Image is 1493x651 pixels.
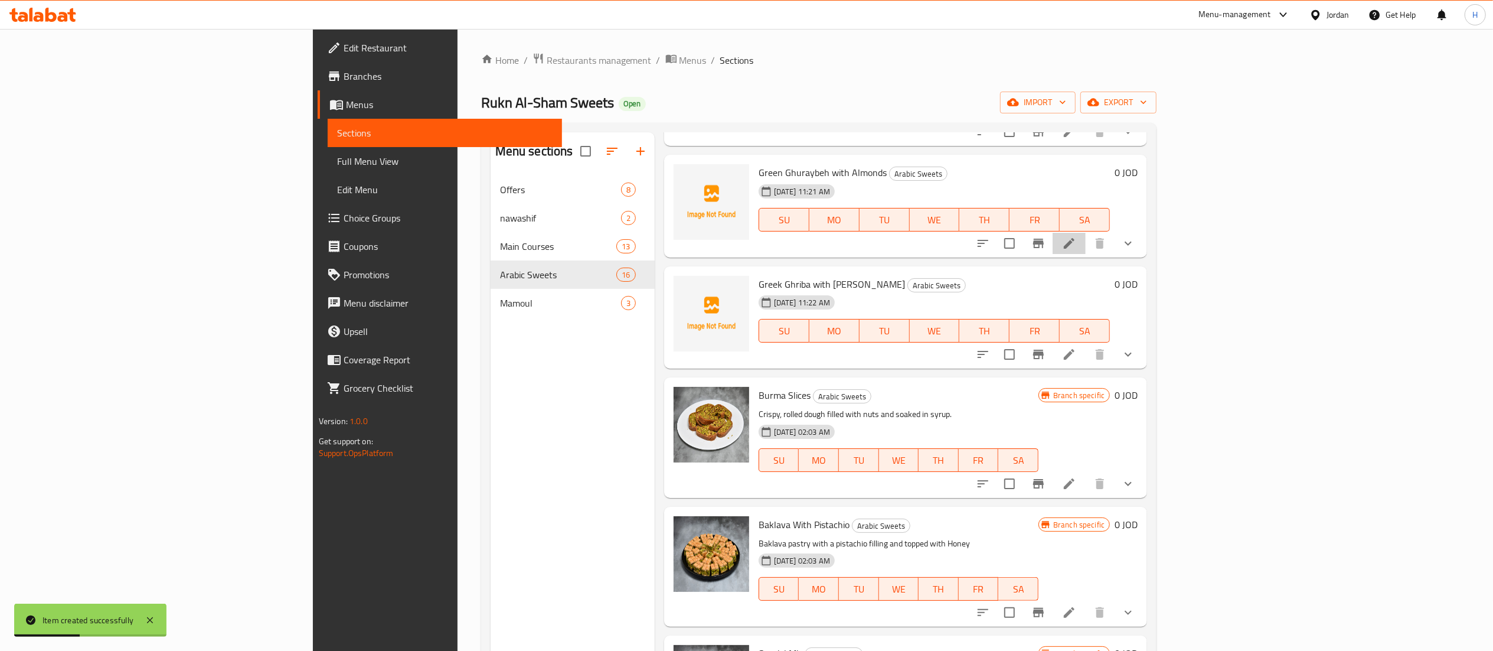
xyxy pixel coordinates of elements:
button: delete [1086,340,1114,369]
span: SA [1003,581,1034,598]
p: Baklava pastry with a pistachio filling and topped with Honey [759,536,1038,551]
span: Menu disclaimer [344,296,553,310]
button: TU [839,577,879,601]
span: TU [864,211,905,229]
button: WE [879,448,919,472]
a: Choice Groups [318,204,562,232]
div: nawashif2 [491,204,655,232]
span: Restaurants management [547,53,652,67]
button: SU [759,448,799,472]
button: MO [799,577,839,601]
div: Mamoul3 [491,289,655,317]
button: WE [879,577,919,601]
span: Arabic Sweets [852,519,910,533]
button: TH [959,319,1010,343]
div: Arabic Sweets16 [491,261,655,289]
span: 1.0.0 [349,414,368,429]
span: Arabic Sweets [500,268,617,282]
button: SA [998,448,1038,472]
span: Edit Menu [337,183,553,197]
span: export [1090,95,1147,110]
a: Edit Restaurant [318,34,562,62]
a: Menus [665,53,707,68]
button: show more [1114,118,1142,146]
a: Edit menu item [1062,477,1076,491]
button: FR [959,448,999,472]
span: TU [864,323,905,340]
span: SA [1064,211,1105,229]
div: Arabic Sweets [813,389,871,403]
button: SU [759,577,799,601]
span: Select to update [997,342,1022,367]
span: Coupons [344,239,553,253]
span: Promotions [344,268,553,282]
div: items [616,268,635,282]
span: Branch specific [1048,390,1109,401]
span: WE [914,323,955,340]
button: SA [998,577,1038,601]
button: show more [1114,229,1142,258]
a: Edit menu item [1062,606,1076,620]
span: WE [884,452,914,469]
span: Grocery Checklist [344,381,553,395]
button: sort-choices [969,598,997,627]
img: Burma Slices [674,387,749,463]
span: Open [619,99,646,109]
a: Menus [318,90,562,119]
span: Green Ghuraybeh with Almonds [759,164,887,181]
button: SU [759,319,809,343]
button: show more [1114,598,1142,627]
svg: Show Choices [1121,236,1135,250]
button: Branch-specific-item [1024,118,1053,146]
button: delete [1086,118,1114,146]
button: Add section [626,137,655,165]
button: MO [809,319,860,343]
svg: Show Choices [1121,347,1135,362]
span: [DATE] 11:21 AM [769,186,835,197]
span: Edit Restaurant [344,41,553,55]
button: delete [1086,229,1114,258]
div: items [621,183,636,197]
button: Branch-specific-item [1024,340,1053,369]
button: SU [759,208,809,232]
a: Coupons [318,232,562,261]
button: MO [799,448,839,472]
span: Arabic Sweets [814,390,871,403]
div: Arabic Sweets [907,278,966,292]
h6: 0 JOD [1115,387,1138,403]
span: TH [923,581,954,598]
a: Restaurants management [532,53,652,68]
span: Arabic Sweets [908,279,965,292]
span: SU [764,211,805,229]
span: Greek Ghriba with [PERSON_NAME] [759,275,905,293]
span: SU [764,452,795,469]
span: Coverage Report [344,353,553,367]
span: SU [764,581,795,598]
span: nawashif [500,211,621,225]
div: Main Courses13 [491,232,655,261]
span: [DATE] 02:03 AM [769,555,835,567]
button: TU [839,448,879,472]
span: SU [764,323,805,340]
li: / [656,53,661,67]
a: Promotions [318,261,562,289]
span: Sections [337,126,553,140]
div: Offers [500,183,621,197]
h6: 0 JOD [1115,276,1138,292]
span: Select all sections [573,139,598,164]
span: Baklava With Pistachio [759,516,850,533]
a: Sections [328,119,562,147]
button: sort-choices [969,470,997,498]
span: SA [1064,323,1105,340]
button: TH [919,448,959,472]
span: Get support on: [319,434,373,449]
span: [DATE] 11:22 AM [769,297,835,308]
li: / [711,53,716,67]
span: FR [1014,211,1055,229]
span: 16 [617,269,635,281]
span: TU [844,581,874,598]
button: show more [1114,340,1142,369]
button: sort-choices [969,118,997,146]
button: TU [860,319,910,343]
